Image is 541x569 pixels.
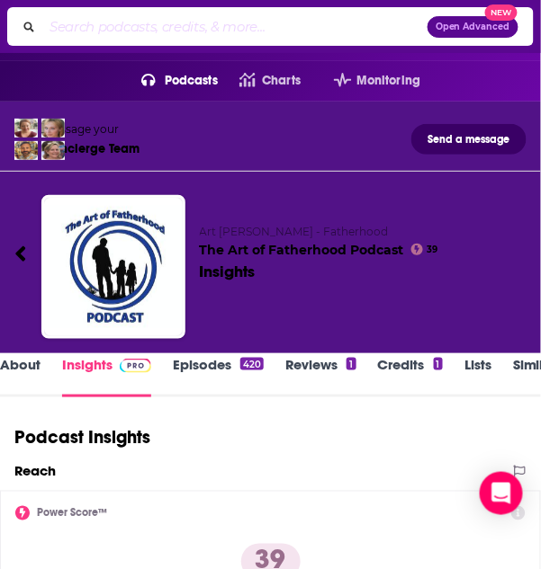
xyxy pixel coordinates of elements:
a: Episodes420 [173,356,264,397]
div: 420 [240,358,264,370]
button: open menu [312,67,421,95]
div: Insights [200,262,256,281]
h1: Podcast Insights [14,426,150,449]
a: Lists [464,356,491,397]
img: Sydney Profile [14,119,38,138]
img: Jon Profile [14,141,38,160]
a: Reviews1 [285,356,356,397]
h2: The Art of Fatherhood Podcast [200,225,527,258]
h2: Power Score™ [37,507,107,520]
div: 1 [347,358,356,370]
div: Open Intercom Messenger [480,472,523,515]
span: Charts [262,68,301,93]
span: Art [PERSON_NAME] - Fatherhood [200,225,389,238]
img: Podchaser Pro [120,359,151,373]
div: Search podcasts, credits, & more... [7,7,534,46]
span: 39 [427,246,437,253]
a: InsightsPodchaser Pro [62,356,151,397]
span: Open Advanced [436,22,510,31]
img: Barbara Profile [41,141,65,160]
input: Search podcasts, credits, & more... [42,13,428,41]
div: 1 [434,358,443,370]
a: Credits1 [378,356,443,397]
span: New [485,4,518,22]
button: open menu [120,67,218,95]
div: Concierge Team [44,141,140,156]
h2: Reach [14,463,56,480]
div: Message your [44,122,140,136]
a: Charts [218,67,301,95]
button: Send a message [411,124,527,155]
button: Open AdvancedNew [428,16,518,38]
img: The Art of Fatherhood Podcast [44,198,183,336]
img: Jules Profile [41,119,65,138]
span: Podcasts [165,68,218,93]
span: Monitoring [356,68,420,93]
